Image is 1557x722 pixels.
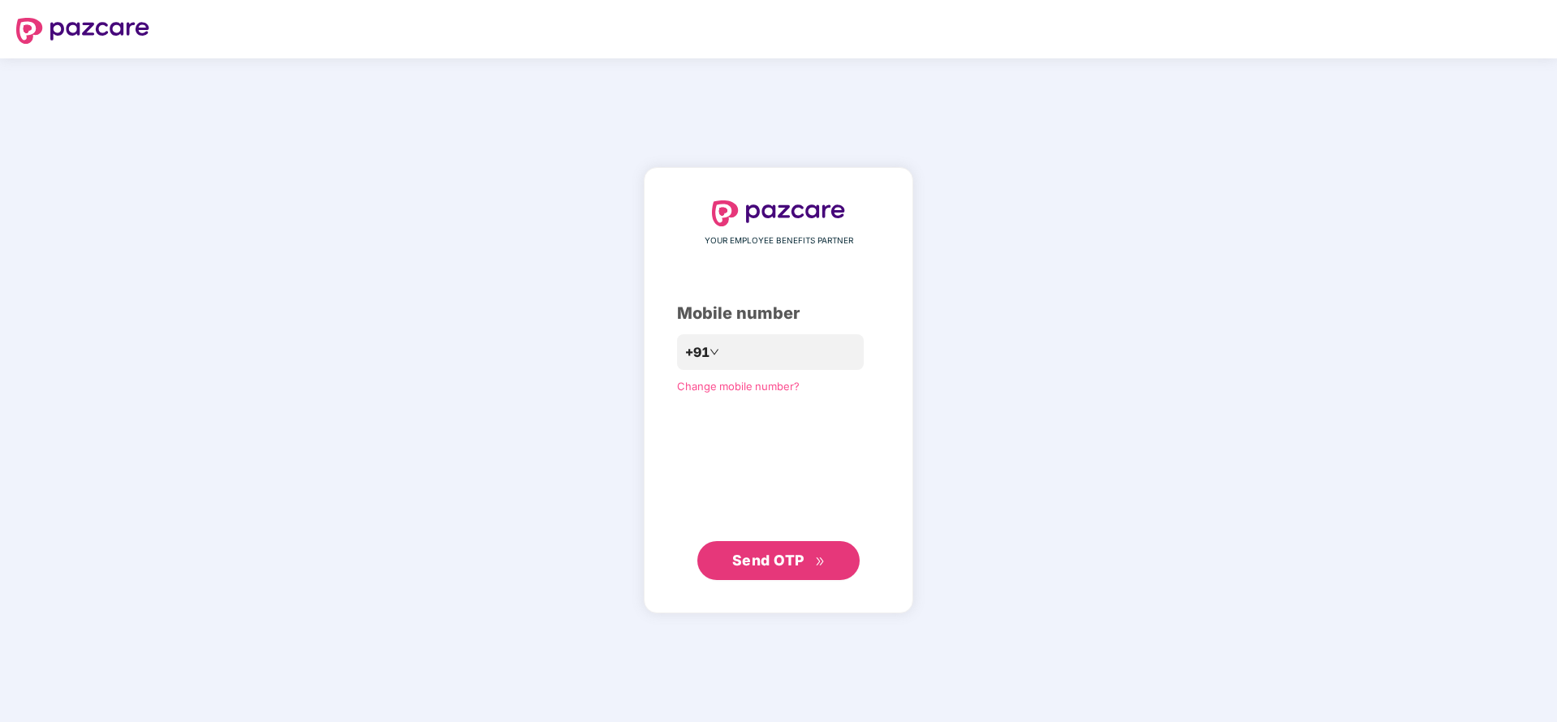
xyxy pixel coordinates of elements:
[815,557,826,567] span: double-right
[732,552,804,569] span: Send OTP
[677,301,880,326] div: Mobile number
[705,234,853,247] span: YOUR EMPLOYEE BENEFITS PARTNER
[16,18,149,44] img: logo
[697,541,860,580] button: Send OTPdouble-right
[685,342,709,363] span: +91
[677,380,800,393] a: Change mobile number?
[712,200,845,226] img: logo
[709,347,719,357] span: down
